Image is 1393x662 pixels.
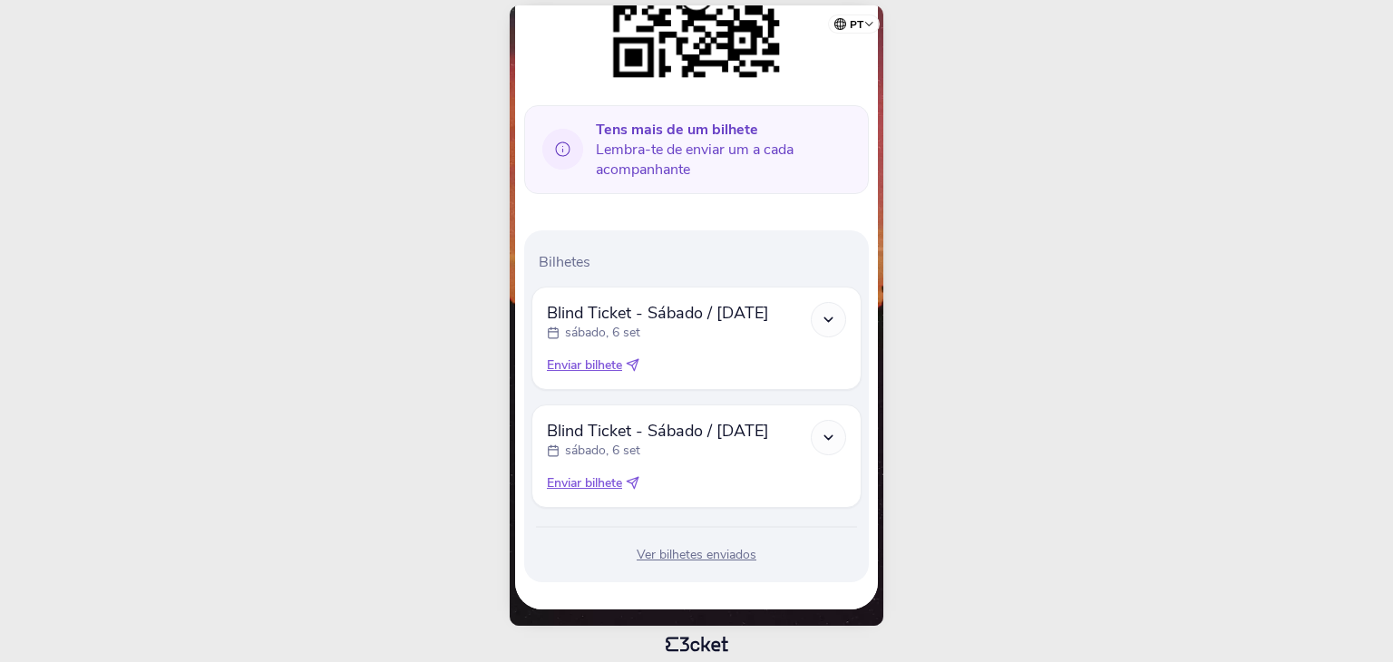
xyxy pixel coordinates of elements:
[539,252,862,272] p: Bilhetes
[547,420,769,442] span: Blind Ticket - Sábado / [DATE]
[547,302,769,324] span: Blind Ticket - Sábado / [DATE]
[596,120,758,140] b: Tens mais de um bilhete
[565,324,640,342] p: sábado, 6 set
[547,474,622,492] span: Enviar bilhete
[565,442,640,460] p: sábado, 6 set
[547,356,622,375] span: Enviar bilhete
[531,546,862,564] div: Ver bilhetes enviados
[596,120,854,180] span: Lembra-te de enviar um a cada acompanhante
